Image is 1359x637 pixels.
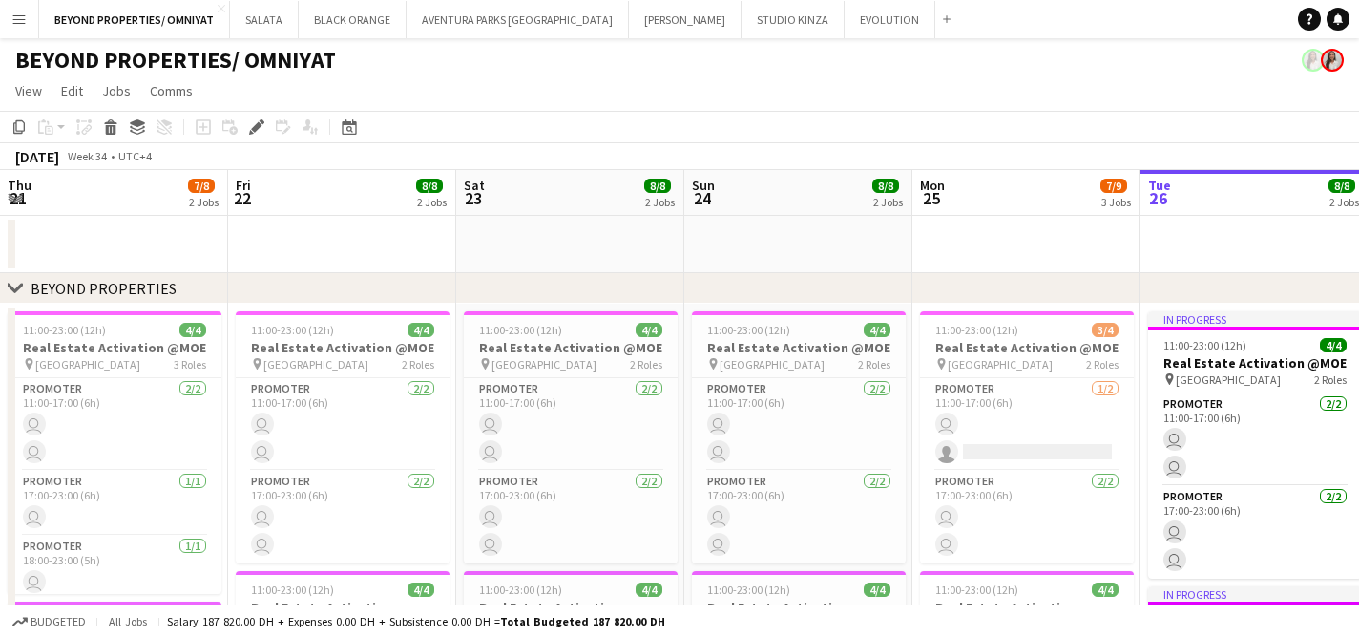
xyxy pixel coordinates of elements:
[263,357,368,372] span: [GEOGRAPHIC_DATA]
[692,378,906,471] app-card-role: Promoter2/211:00-17:00 (6h)
[230,1,299,38] button: SALATA
[920,471,1134,563] app-card-role: Promoter2/217:00-23:00 (6h)
[61,82,83,99] span: Edit
[118,149,152,163] div: UTC+4
[864,323,890,337] span: 4/4
[408,323,434,337] span: 4/4
[1329,195,1359,209] div: 2 Jobs
[692,177,715,194] span: Sun
[1086,357,1119,372] span: 2 Roles
[461,187,485,209] span: 23
[742,1,845,38] button: STUDIO KINZA
[105,614,151,628] span: All jobs
[35,357,140,372] span: [GEOGRAPHIC_DATA]
[142,78,200,103] a: Comms
[251,583,334,597] span: 11:00-23:00 (12h)
[8,78,50,103] a: View
[1092,323,1119,337] span: 3/4
[1145,187,1171,209] span: 26
[920,311,1134,563] app-job-card: 11:00-23:00 (12h)3/4Real Estate Activation @MOE [GEOGRAPHIC_DATA]2 RolesPromoter1/211:00-17:00 (6...
[645,195,675,209] div: 2 Jobs
[720,357,825,372] span: [GEOGRAPHIC_DATA]
[692,599,906,633] h3: Real Estate Activation @[GEOGRAPHIC_DATA]
[416,179,443,193] span: 8/8
[920,599,1134,633] h3: Real Estate Activation @[GEOGRAPHIC_DATA]
[179,323,206,337] span: 4/4
[236,599,450,633] h3: Real Estate Activation @[GEOGRAPHIC_DATA]
[707,583,790,597] span: 11:00-23:00 (12h)
[23,323,106,337] span: 11:00-23:00 (12h)
[491,357,596,372] span: [GEOGRAPHIC_DATA]
[402,357,434,372] span: 2 Roles
[1320,338,1347,352] span: 4/4
[500,614,665,628] span: Total Budgeted 187 820.00 DH
[935,583,1018,597] span: 11:00-23:00 (12h)
[707,323,790,337] span: 11:00-23:00 (12h)
[1163,338,1246,352] span: 11:00-23:00 (12h)
[1321,49,1344,72] app-user-avatar: Ines de Puybaudet
[417,195,447,209] div: 2 Jobs
[31,279,177,298] div: BEYOND PROPERTIES
[233,187,251,209] span: 22
[920,378,1134,471] app-card-role: Promoter1/211:00-17:00 (6h)
[464,471,678,563] app-card-role: Promoter2/217:00-23:00 (6h)
[15,147,59,166] div: [DATE]
[948,357,1053,372] span: [GEOGRAPHIC_DATA]
[920,177,945,194] span: Mon
[150,82,193,99] span: Comms
[1100,179,1127,193] span: 7/9
[644,179,671,193] span: 8/8
[407,1,629,38] button: AVENTURA PARKS [GEOGRAPHIC_DATA]
[464,339,678,356] h3: Real Estate Activation @MOE
[1101,195,1131,209] div: 3 Jobs
[479,583,562,597] span: 11:00-23:00 (12h)
[858,357,890,372] span: 2 Roles
[174,357,206,372] span: 3 Roles
[15,46,336,74] h1: BEYOND PROPERTIES/ OMNIYAT
[189,195,219,209] div: 2 Jobs
[692,471,906,563] app-card-role: Promoter2/217:00-23:00 (6h)
[408,583,434,597] span: 4/4
[917,187,945,209] span: 25
[251,323,334,337] span: 11:00-23:00 (12h)
[8,177,31,194] span: Thu
[63,149,111,163] span: Week 34
[629,1,742,38] button: [PERSON_NAME]
[872,179,899,193] span: 8/8
[8,536,221,601] app-card-role: Promoter1/118:00-23:00 (5h)
[94,78,138,103] a: Jobs
[692,339,906,356] h3: Real Estate Activation @MOE
[1176,372,1281,387] span: [GEOGRAPHIC_DATA]
[39,1,230,38] button: BEYOND PROPERTIES/ OMNIYAT
[636,323,662,337] span: 4/4
[8,471,221,536] app-card-role: Promoter1/117:00-23:00 (6h)
[8,378,221,471] app-card-role: Promoter2/211:00-17:00 (6h)
[236,339,450,356] h3: Real Estate Activation @MOE
[102,82,131,99] span: Jobs
[692,311,906,563] div: 11:00-23:00 (12h)4/4Real Estate Activation @MOE [GEOGRAPHIC_DATA]2 RolesPromoter2/211:00-17:00 (6...
[1314,372,1347,387] span: 2 Roles
[630,357,662,372] span: 2 Roles
[8,339,221,356] h3: Real Estate Activation @MOE
[1302,49,1325,72] app-user-avatar: Ines de Puybaudet
[15,82,42,99] span: View
[236,177,251,194] span: Fri
[464,311,678,563] div: 11:00-23:00 (12h)4/4Real Estate Activation @MOE [GEOGRAPHIC_DATA]2 RolesPromoter2/211:00-17:00 (6...
[464,599,678,633] h3: Real Estate Activation @[GEOGRAPHIC_DATA]
[8,311,221,594] app-job-card: 11:00-23:00 (12h)4/4Real Estate Activation @MOE [GEOGRAPHIC_DATA]3 RolesPromoter2/211:00-17:00 (6...
[1148,177,1171,194] span: Tue
[10,611,89,632] button: Budgeted
[864,583,890,597] span: 4/4
[1092,583,1119,597] span: 4/4
[5,187,31,209] span: 21
[236,311,450,563] app-job-card: 11:00-23:00 (12h)4/4Real Estate Activation @MOE [GEOGRAPHIC_DATA]2 RolesPromoter2/211:00-17:00 (6...
[464,378,678,471] app-card-role: Promoter2/211:00-17:00 (6h)
[464,177,485,194] span: Sat
[689,187,715,209] span: 24
[31,615,86,628] span: Budgeted
[845,1,935,38] button: EVOLUTION
[873,195,903,209] div: 2 Jobs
